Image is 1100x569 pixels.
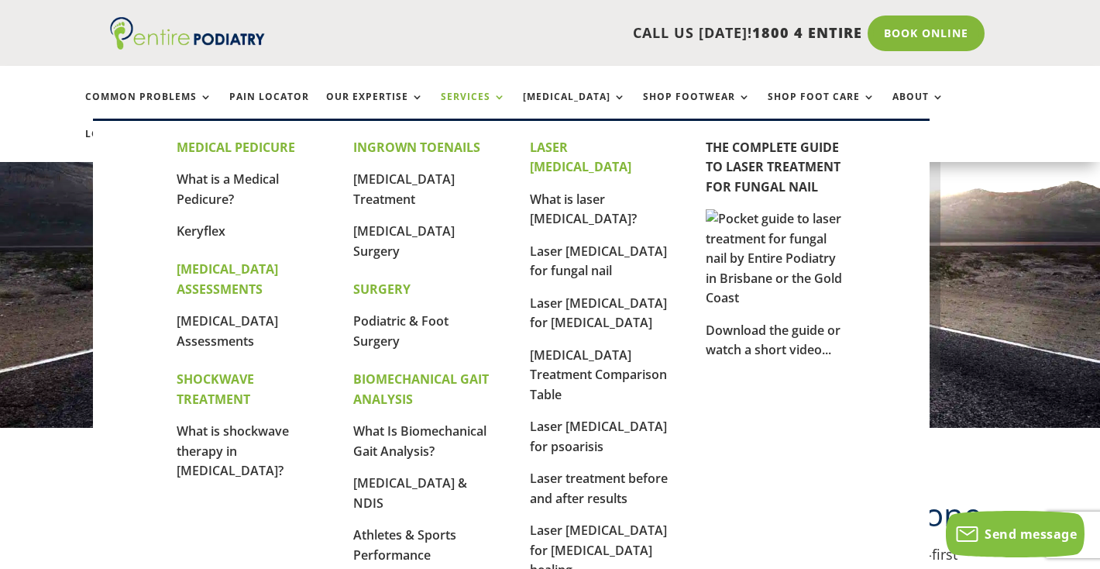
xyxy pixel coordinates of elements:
a: Keryflex [177,222,225,240]
a: Laser [MEDICAL_DATA] for fungal nail [530,243,667,280]
strong: BIOMECHANICAL GAIT ANALYSIS [353,371,489,408]
a: [MEDICAL_DATA] Surgery [353,222,455,260]
a: Shop Foot Care [768,91,875,125]
img: Pocket guide to laser treatment for fungal nail by Entire Podiatry in Brisbane or the Gold Coast [706,209,845,309]
a: [MEDICAL_DATA] Assessments [177,312,278,350]
a: Laser treatment before and after results [530,470,668,507]
strong: INGROWN TOENAILS [353,139,480,156]
a: Services [441,91,506,125]
a: Common Problems [85,91,212,125]
a: THE COMPLETE GUIDE TO LASER TREATMENT FOR FUNGAL NAIL [706,139,840,195]
span: 1800 4 ENTIRE [752,23,862,42]
a: [MEDICAL_DATA] Treatment Comparison Table [530,347,667,403]
a: Shop Footwear [643,91,751,125]
a: Our Expertise [326,91,424,125]
a: [MEDICAL_DATA] Treatment [353,171,455,208]
a: Pain Locator [229,91,309,125]
p: CALL US [DATE]! [311,23,862,43]
a: Laser [MEDICAL_DATA] for [MEDICAL_DATA] [530,295,667,332]
a: Book Online [868,16,985,51]
a: Download the guide or watch a short video... [706,322,840,359]
a: About [892,91,944,125]
strong: MEDICAL PEDICURE [177,139,295,156]
strong: LASER [MEDICAL_DATA] [530,139,631,176]
button: Send message [946,511,1085,557]
strong: SHOCKWAVE TREATMENT [177,371,254,408]
a: Locations [85,129,163,162]
a: [MEDICAL_DATA] [523,91,626,125]
a: What is shockwave therapy in [MEDICAL_DATA]? [177,422,289,479]
a: Laser [MEDICAL_DATA] for psoarisis [530,418,667,455]
img: logo (1) [110,17,265,50]
span: Send message [985,526,1077,543]
a: What is laser [MEDICAL_DATA]? [530,191,637,228]
strong: SURGERY [353,281,411,298]
a: What is a Medical Pedicure? [177,171,279,208]
strong: [MEDICAL_DATA] ASSESSMENTS [177,260,278,298]
a: Athletes & Sports Performance [353,526,456,564]
a: What Is Biomechanical Gait Analysis? [353,422,486,460]
a: [MEDICAL_DATA] & NDIS [353,474,467,512]
a: Podiatric & Foot Surgery [353,312,449,350]
a: Entire Podiatry [110,37,265,53]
